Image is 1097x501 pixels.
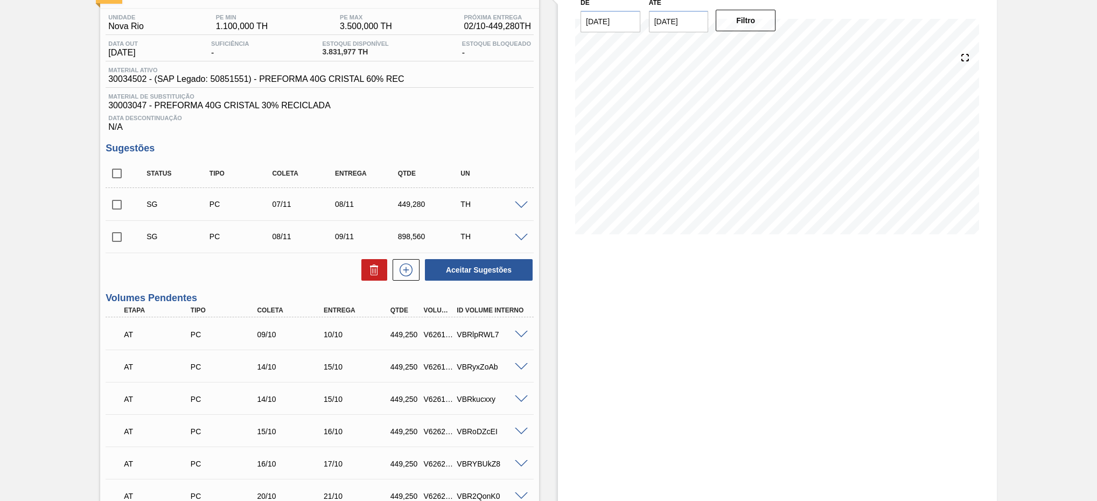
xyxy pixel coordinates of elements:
div: 09/10/2025 [254,330,329,339]
div: Pedido de Compra [188,330,263,339]
span: Suficiência [211,40,249,47]
span: Unidade [108,14,144,20]
div: Volume Portal [421,307,456,314]
input: dd/mm/yyyy [649,11,709,32]
div: 449,250 [388,460,423,468]
div: - [459,40,534,58]
div: 449,250 [388,363,423,371]
div: Pedido de Compra [188,427,263,436]
input: dd/mm/yyyy [581,11,640,32]
div: Aguardando Informações de Transporte [121,420,196,443]
div: VBRyxZoAb [454,363,529,371]
p: AT [124,395,193,403]
h3: Sugestões [106,143,534,154]
div: 15/10/2025 [254,427,329,436]
div: 449,280 [395,200,466,208]
div: N/A [106,110,534,132]
div: Status [144,170,214,177]
div: 14/10/2025 [254,363,329,371]
h3: Volumes Pendentes [106,293,534,304]
div: 08/11/2025 [269,232,340,241]
div: 14/10/2025 [254,395,329,403]
div: 449,250 [388,492,423,500]
div: Coleta [254,307,329,314]
div: V626178 [421,330,456,339]
span: Estoque Disponível [322,40,388,47]
div: - [208,40,251,58]
div: Tipo [207,170,277,177]
p: AT [124,492,193,500]
div: V626208 [421,460,456,468]
span: [DATE] [108,48,138,58]
div: Sugestão Criada [144,200,214,208]
span: Data Descontinuação [108,115,531,121]
p: AT [124,427,193,436]
div: 898,560 [395,232,466,241]
div: Pedido de Compra [188,460,263,468]
div: Aceitar Sugestões [420,258,534,282]
div: V626209 [421,492,456,500]
div: Qtde [388,307,423,314]
div: 16/10/2025 [254,460,329,468]
div: Coleta [269,170,340,177]
div: Pedido de Compra [207,232,277,241]
div: Aguardando Informações de Transporte [121,387,196,411]
span: Nova Rio [108,22,144,31]
span: Estoque Bloqueado [462,40,531,47]
div: 08/11/2025 [332,200,403,208]
div: 15/10/2025 [321,363,396,371]
div: Etapa [121,307,196,314]
span: 3.831,977 TH [322,48,388,56]
span: Material ativo [108,67,404,73]
div: 10/10/2025 [321,330,396,339]
div: Aguardando Informações de Transporte [121,355,196,379]
div: VBRYBUkZ8 [454,460,529,468]
div: V626180 [421,395,456,403]
div: Aguardando Informações de Transporte [121,452,196,476]
div: Aguardando Informações de Transporte [121,323,196,346]
span: 1.100,000 TH [216,22,268,31]
div: VBR2QonK0 [454,492,529,500]
div: 09/11/2025 [332,232,403,241]
span: Data out [108,40,138,47]
div: TH [458,232,528,241]
div: 21/10/2025 [321,492,396,500]
div: Pedido de Compra [188,363,263,371]
div: Nova sugestão [387,259,420,281]
div: Qtde [395,170,466,177]
div: 07/11/2025 [269,200,340,208]
div: VBRlpRWL7 [454,330,529,339]
div: VBRkucxxy [454,395,529,403]
div: 449,250 [388,395,423,403]
span: PE MAX [340,14,392,20]
div: Tipo [188,307,263,314]
p: AT [124,363,193,371]
div: 17/10/2025 [321,460,396,468]
div: Excluir Sugestões [356,259,387,281]
div: 449,250 [388,330,423,339]
div: Id Volume Interno [454,307,529,314]
span: Material de Substituição [108,93,531,100]
span: 02/10 - 449,280 TH [464,22,531,31]
div: Pedido de Compra [188,395,263,403]
div: V626207 [421,427,456,436]
button: Filtro [716,10,775,31]
p: AT [124,460,193,468]
p: AT [124,330,193,339]
div: Entrega [332,170,403,177]
span: PE MIN [216,14,268,20]
div: 20/10/2025 [254,492,329,500]
div: Pedido de Compra [188,492,263,500]
div: V626179 [421,363,456,371]
div: 16/10/2025 [321,427,396,436]
span: 30003047 - PREFORMA 40G CRISTAL 30% RECICLADA [108,101,531,110]
div: Entrega [321,307,396,314]
span: 30034502 - (SAP Legado: 50851551) - PREFORMA 40G CRISTAL 60% REC [108,74,404,84]
span: 3.500,000 TH [340,22,392,31]
div: UN [458,170,528,177]
div: 15/10/2025 [321,395,396,403]
div: 449,250 [388,427,423,436]
div: VBRoDZcEI [454,427,529,436]
button: Aceitar Sugestões [425,259,533,281]
div: Sugestão Criada [144,232,214,241]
